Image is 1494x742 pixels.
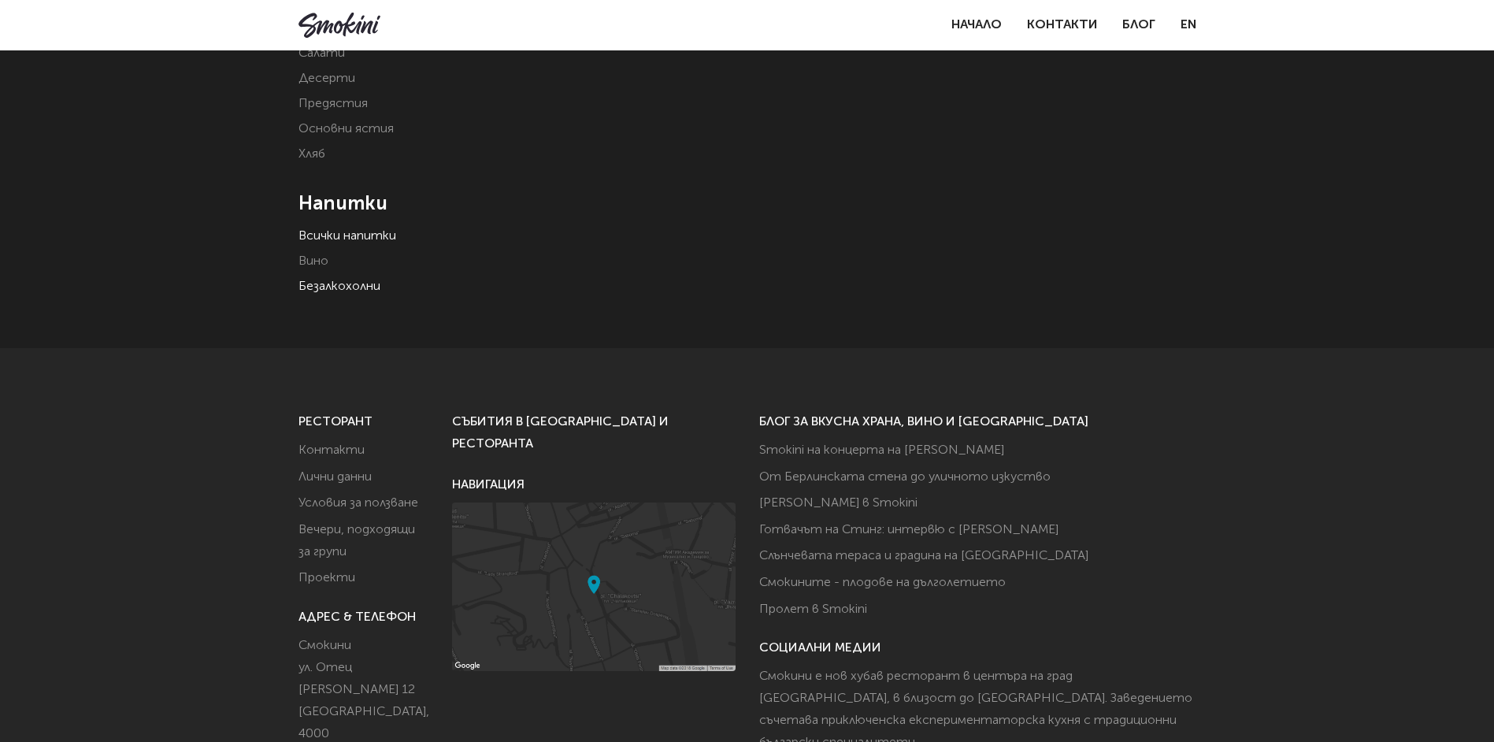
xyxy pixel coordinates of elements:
[298,72,355,85] a: Десерти
[759,411,1196,433] h6: БЛОГ ЗА ВКУСНА ХРАНА, ВИНО И [GEOGRAPHIC_DATA]
[298,471,372,484] a: Лични данни
[759,637,1196,659] h6: СОЦИАЛНИ МЕДИИ
[298,98,368,110] a: Предястия
[298,280,380,293] a: Безалкохолни
[759,471,1051,484] a: От Берлинската стена до уличното изкуство
[298,607,428,629] h6: АДРЕС & ТЕЛЕФОН
[759,444,1004,457] a: Smokini на концерта на [PERSON_NAME]
[298,524,415,558] a: Вечери, подходящи за групи
[759,603,867,616] a: Пролет в Smokini
[298,148,325,161] a: Хляб
[298,230,396,243] a: Всички напитки
[759,524,1058,536] a: Готвачът на Стинг: интервю с [PERSON_NAME]
[298,192,506,216] h4: Напитки
[298,444,365,457] a: Контакти
[298,255,328,268] a: Вино
[951,19,1002,32] a: Начало
[759,497,918,510] a: [PERSON_NAME] в Smokini
[452,503,736,671] img: Map to Smokini
[759,577,1006,589] a: Смокините - плодове на дълголетието
[452,411,736,455] h6: СЪБИТИЯ В [GEOGRAPHIC_DATA] И РЕСТОРАНТА
[1181,14,1196,36] a: EN
[298,411,428,433] h6: РЕСТОРАНТ
[298,572,355,584] a: Проекти
[1122,19,1155,32] a: Блог
[1027,19,1097,32] a: Контакти
[298,123,394,135] a: Основни ястия
[298,497,418,510] a: Условия за ползване
[298,47,345,60] a: Салати
[452,474,736,496] h6: НАВИГАЦИЯ
[759,550,1088,562] a: Слънчевата тераса и градина на [GEOGRAPHIC_DATA]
